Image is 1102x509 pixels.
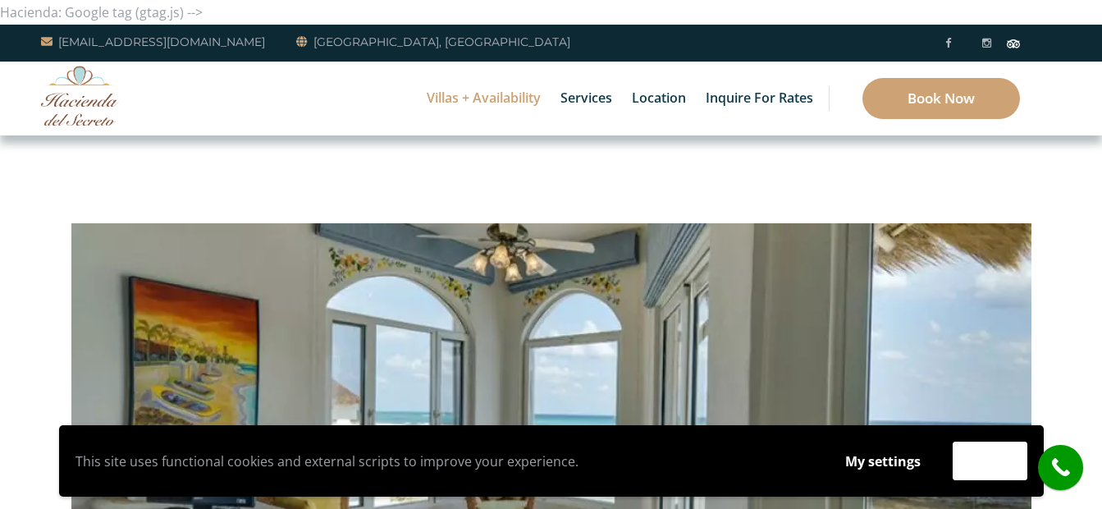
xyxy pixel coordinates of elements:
a: Services [552,62,620,135]
p: This site uses functional cookies and external scripts to improve your experience. [75,449,813,474]
a: call [1038,445,1083,490]
a: Book Now [862,78,1020,119]
a: Location [624,62,694,135]
a: Villas + Availability [418,62,549,135]
a: [EMAIL_ADDRESS][DOMAIN_NAME] [41,32,265,52]
a: [GEOGRAPHIC_DATA], [GEOGRAPHIC_DATA] [296,32,570,52]
img: Tripadvisor_logomark.svg [1007,39,1020,48]
button: Accept [953,442,1027,480]
i: call [1042,449,1079,486]
img: Awesome Logo [41,66,119,126]
a: Inquire for Rates [697,62,821,135]
button: My settings [830,443,936,480]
